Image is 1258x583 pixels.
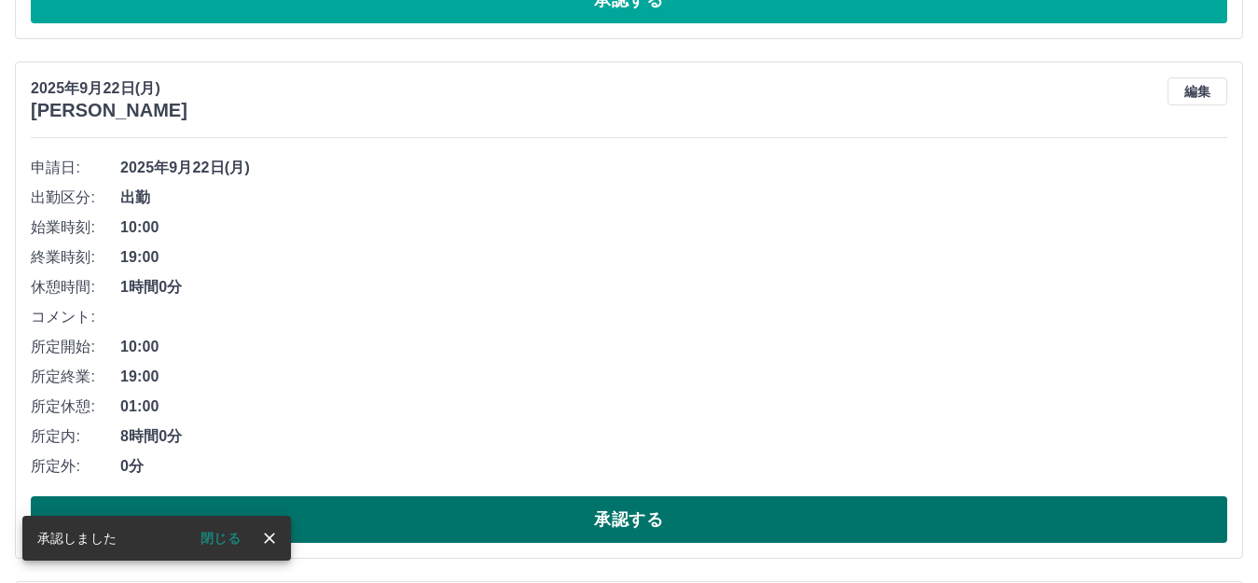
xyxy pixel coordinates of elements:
[120,216,1227,239] span: 10:00
[120,336,1227,358] span: 10:00
[37,521,117,555] div: 承認しました
[120,187,1227,209] span: 出勤
[31,100,187,121] h3: [PERSON_NAME]
[120,425,1227,448] span: 8時間0分
[120,396,1227,418] span: 01:00
[31,455,120,478] span: 所定外:
[120,157,1227,179] span: 2025年9月22日(月)
[31,425,120,448] span: 所定内:
[120,455,1227,478] span: 0分
[31,306,120,328] span: コメント:
[31,336,120,358] span: 所定開始:
[31,366,120,388] span: 所定終業:
[186,524,256,552] button: 閉じる
[120,366,1227,388] span: 19:00
[31,276,120,298] span: 休憩時間:
[31,496,1227,543] button: 承認する
[31,216,120,239] span: 始業時刻:
[256,524,283,552] button: close
[31,157,120,179] span: 申請日:
[31,396,120,418] span: 所定休憩:
[31,187,120,209] span: 出勤区分:
[120,276,1227,298] span: 1時間0分
[1168,77,1227,105] button: 編集
[31,77,187,100] p: 2025年9月22日(月)
[31,246,120,269] span: 終業時刻:
[120,246,1227,269] span: 19:00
